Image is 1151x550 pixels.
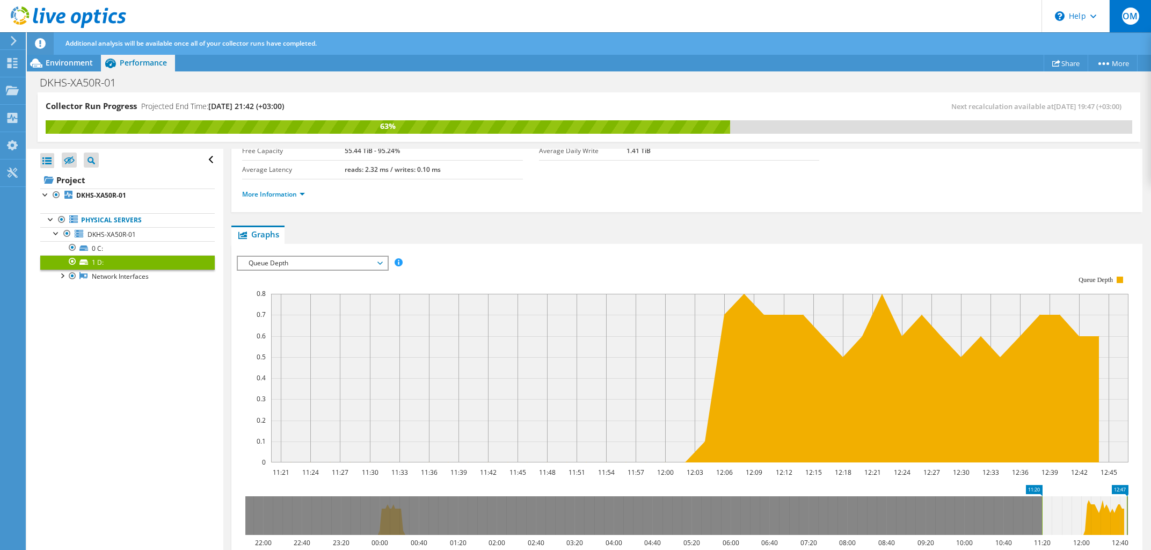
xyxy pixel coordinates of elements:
[723,538,739,547] text: 06:00
[40,241,215,255] a: 0 C:
[628,468,644,477] text: 11:57
[761,538,778,547] text: 06:40
[208,101,284,111] span: [DATE] 21:42 (+03:00)
[480,468,497,477] text: 11:42
[569,468,585,477] text: 11:51
[1055,11,1065,21] svg: \n
[805,468,822,477] text: 12:15
[333,538,349,547] text: 23:20
[746,468,762,477] text: 12:09
[40,213,215,227] a: Physical Servers
[1071,468,1088,477] text: 12:42
[46,120,730,132] div: 63%
[294,538,310,547] text: 22:40
[956,538,973,547] text: 10:00
[332,468,348,477] text: 11:27
[262,458,266,467] text: 0
[917,538,934,547] text: 09:20
[606,538,622,547] text: 04:00
[237,229,279,240] span: Graphs
[894,468,910,477] text: 12:24
[776,468,792,477] text: 12:12
[421,468,438,477] text: 11:36
[255,538,272,547] text: 22:00
[273,468,289,477] text: 11:21
[509,468,526,477] text: 11:45
[40,270,215,284] a: Network Interfaces
[1101,468,1117,477] text: 12:45
[40,171,215,189] a: Project
[951,102,1127,111] span: Next recalculation available at
[257,394,266,403] text: 0.3
[242,146,345,156] label: Free Capacity
[1079,276,1113,284] text: Queue Depth
[141,100,284,112] h4: Projected End Time:
[995,538,1012,547] text: 10:40
[257,331,266,341] text: 0.6
[257,310,266,319] text: 0.7
[982,468,999,477] text: 12:33
[391,468,408,477] text: 11:33
[76,191,126,200] b: DKHS-XA50R-01
[450,538,467,547] text: 01:20
[539,146,627,156] label: Average Daily Write
[878,538,895,547] text: 08:40
[1044,55,1088,71] a: Share
[1112,538,1128,547] text: 12:40
[65,39,317,48] span: Additional analysis will be available once all of your collector runs have completed.
[243,257,381,270] span: Queue Depth
[450,468,467,477] text: 11:39
[489,538,505,547] text: 02:00
[1034,538,1051,547] text: 11:20
[362,468,378,477] text: 11:30
[1054,102,1121,111] span: [DATE] 19:47 (+03:00)
[1041,468,1058,477] text: 12:39
[627,146,651,155] b: 1.41 TiB
[40,189,215,202] a: DKHS-XA50R-01
[800,538,817,547] text: 07:20
[1122,8,1139,25] span: OM
[88,230,136,239] span: DKHS-XA50R-01
[257,437,266,446] text: 0.1
[345,165,441,174] b: reads: 2.32 ms / writes: 0.10 ms
[40,227,215,241] a: DKHS-XA50R-01
[953,468,970,477] text: 12:30
[835,468,851,477] text: 12:18
[716,468,733,477] text: 12:06
[1073,538,1090,547] text: 12:00
[35,77,133,89] h1: DKHS-XA50R-01
[923,468,940,477] text: 12:27
[1012,468,1029,477] text: 12:36
[257,416,266,425] text: 0.2
[257,373,266,382] text: 0.4
[40,255,215,269] a: 1 D:
[566,538,583,547] text: 03:20
[120,57,167,68] span: Performance
[257,289,266,298] text: 0.8
[864,468,881,477] text: 12:21
[839,538,856,547] text: 08:00
[1088,55,1138,71] a: More
[257,352,266,361] text: 0.5
[242,190,305,199] a: More Information
[598,468,615,477] text: 11:54
[345,146,400,155] b: 55.44 TiB - 95.24%
[242,164,345,175] label: Average Latency
[644,538,661,547] text: 04:40
[683,538,700,547] text: 05:20
[411,538,427,547] text: 00:40
[302,468,319,477] text: 11:24
[371,538,388,547] text: 00:00
[657,468,674,477] text: 12:00
[687,468,703,477] text: 12:03
[46,57,93,68] span: Environment
[539,468,556,477] text: 11:48
[528,538,544,547] text: 02:40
